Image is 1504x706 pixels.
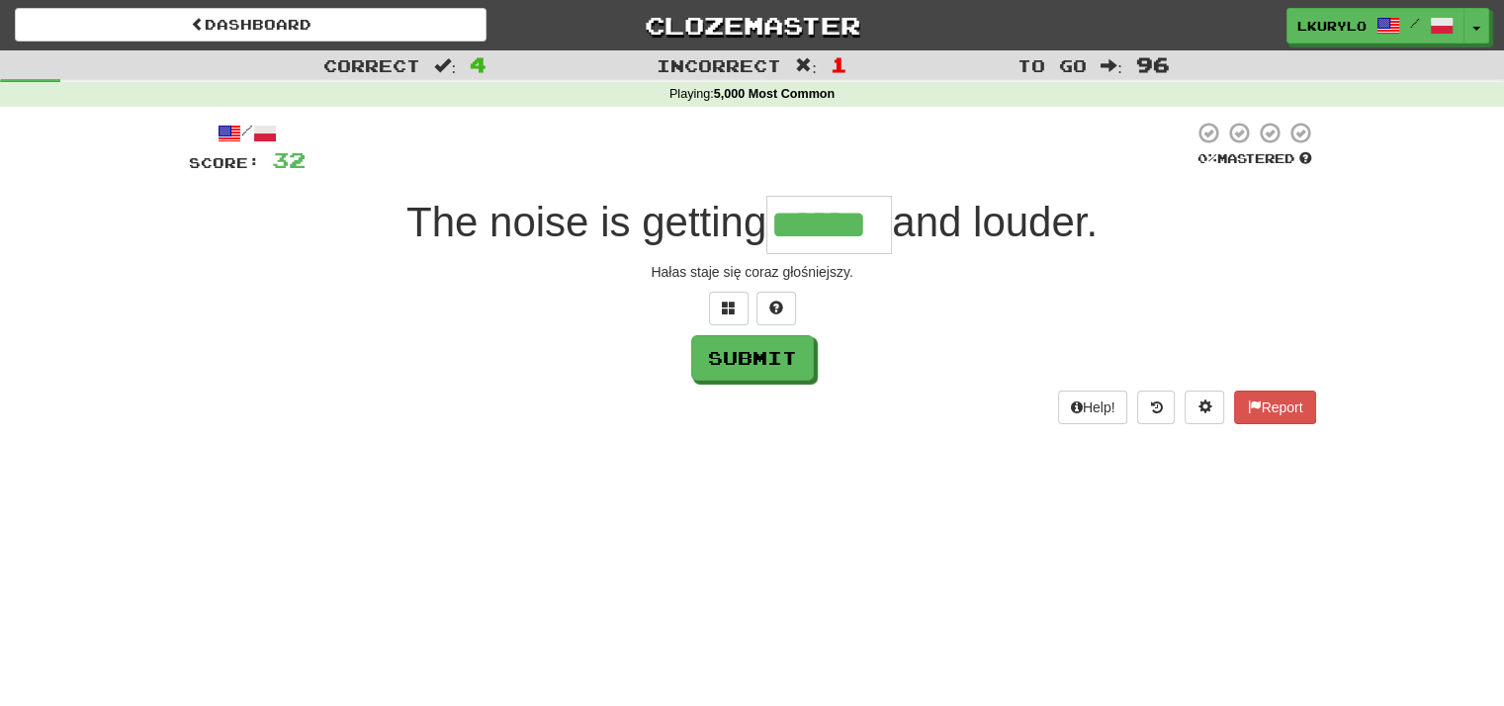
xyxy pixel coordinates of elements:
a: Clozemaster [516,8,988,43]
strong: 5,000 Most Common [714,87,835,101]
button: Help! [1058,391,1128,424]
span: : [434,57,456,74]
a: Dashboard [15,8,487,42]
span: Score: [189,154,260,171]
span: To go [1017,55,1087,75]
span: 4 [470,52,487,76]
div: Mastered [1194,150,1316,168]
button: Report [1234,391,1315,424]
a: Lkurylo / [1286,8,1464,44]
span: and louder. [892,199,1098,245]
span: 1 [831,52,847,76]
button: Round history (alt+y) [1137,391,1175,424]
div: / [189,121,306,145]
button: Single letter hint - you only get 1 per sentence and score half the points! alt+h [756,292,796,325]
span: The noise is getting [406,199,766,245]
span: / [1410,16,1420,30]
span: : [795,57,817,74]
button: Submit [691,335,814,381]
span: Correct [323,55,420,75]
span: : [1101,57,1122,74]
span: 0 % [1197,150,1217,166]
span: 96 [1136,52,1170,76]
div: Hałas staje się coraz głośniejszy. [189,262,1316,282]
span: Incorrect [657,55,781,75]
span: 32 [272,147,306,172]
button: Switch sentence to multiple choice alt+p [709,292,749,325]
span: Lkurylo [1297,17,1367,35]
